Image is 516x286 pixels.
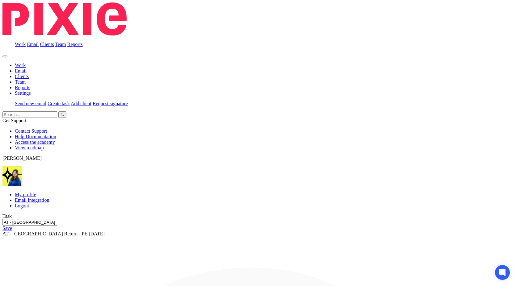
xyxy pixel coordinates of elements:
a: Team [55,42,66,47]
label: Task [2,213,12,219]
a: Add client [71,101,91,106]
a: Reports [67,42,83,47]
a: Create task [48,101,70,106]
span: Logout [15,203,29,208]
a: Reports [15,85,30,90]
a: Email integration [15,197,49,203]
img: Bobo-Starbridge%201.jpg [2,166,22,186]
button: Search [58,111,66,118]
a: My profile [15,192,36,197]
span: Get Support [2,118,27,123]
a: Help Documentation [15,134,56,139]
a: Clients [15,74,29,79]
a: Request signature [93,101,128,106]
input: Search [2,111,57,118]
p: [PERSON_NAME] [2,155,514,161]
img: Pixie [2,2,127,35]
a: Team [15,79,26,85]
a: Logout [15,203,514,209]
a: View roadmap [15,145,44,150]
a: Contact Support [15,128,47,134]
a: Access the academy [15,139,55,145]
div: AT - SA Return - PE 05-04-2025 [2,219,514,237]
a: Work [15,42,26,47]
a: Work [15,63,26,68]
a: Email [27,42,39,47]
div: AT - [GEOGRAPHIC_DATA] Return - PE [DATE] [2,231,514,237]
a: Email [15,68,27,73]
a: Clients [40,42,54,47]
a: Send new email [15,101,46,106]
a: Settings [15,90,31,96]
a: Save [2,226,12,231]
